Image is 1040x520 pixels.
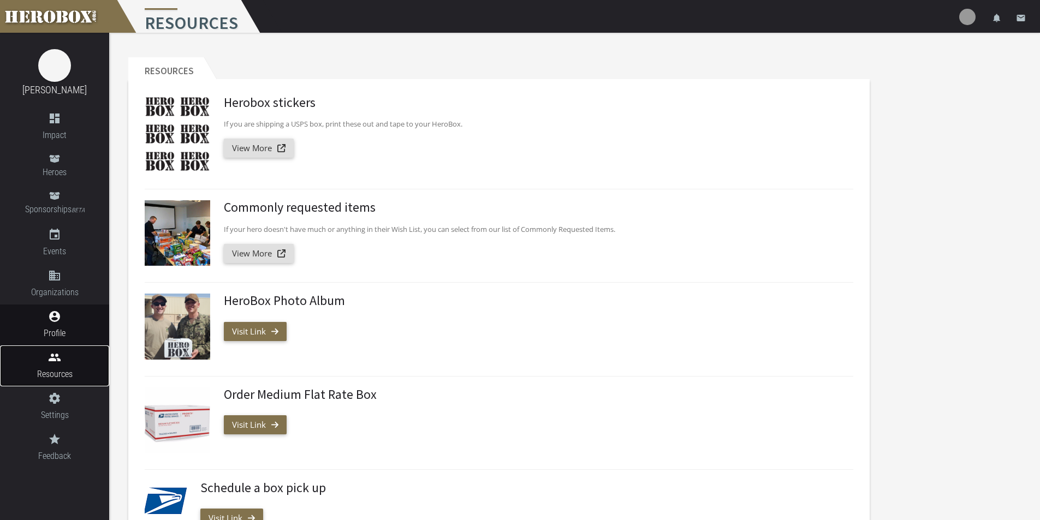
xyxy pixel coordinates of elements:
[72,207,85,214] small: BETA
[22,84,87,95] a: [PERSON_NAME]
[48,351,61,364] i: people
[145,294,210,359] img: HeroBox Photo Album | Herobox
[145,387,210,453] img: Order Medium Flat Rate Box | Herobox
[224,415,287,434] a: Visit Link
[1016,13,1026,23] i: email
[224,118,845,130] p: If you are shipping a USPS box, print these out and tape to your HeroBox.
[38,49,71,82] img: image
[224,200,845,214] h3: Commonly requested items
[959,9,976,25] img: user-image
[224,139,294,158] a: View More
[200,481,845,495] h3: Schedule a box pick up
[145,95,210,172] img: Herobox stickers | Herobox
[224,387,845,402] h3: Order Medium Flat Rate Box
[224,95,845,110] h3: Herobox stickers
[224,244,294,263] a: View More
[224,223,845,236] p: If your hero doesn't have much or anything in their Wish List, you can select from our list of Co...
[128,57,204,79] h2: Resources
[224,294,845,308] h3: HeroBox Photo Album
[992,13,1002,23] i: notifications
[224,322,287,341] a: Visit Link
[145,200,210,266] img: Commonly requested items | Herobox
